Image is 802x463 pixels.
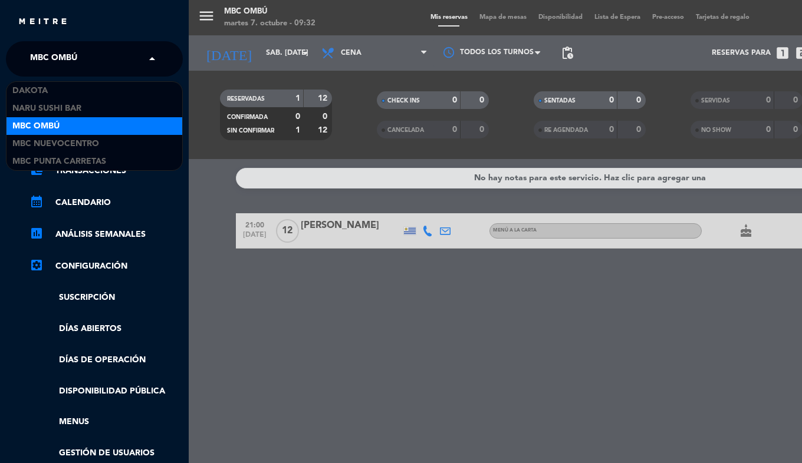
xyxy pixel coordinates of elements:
[29,258,44,272] i: settings_applications
[29,291,183,305] a: Suscripción
[29,385,183,398] a: Disponibilidad pública
[29,415,183,429] a: Menus
[29,226,44,240] i: assessment
[12,137,99,151] span: MBC Nuevocentro
[30,47,77,71] span: MBC Ombú
[29,164,183,178] a: account_balance_walletTransacciones
[29,322,183,336] a: Días abiertos
[29,259,183,273] a: Configuración
[18,18,68,27] img: MEITRE
[12,102,81,115] span: NARU Sushi Bar
[29,196,183,210] a: calendar_monthCalendario
[29,353,183,367] a: Días de Operación
[29,194,44,209] i: calendar_month
[29,447,183,460] a: Gestión de usuarios
[29,227,183,242] a: assessmentANÁLISIS SEMANALES
[12,84,48,98] span: Dakota
[12,120,60,133] span: MBC Ombú
[12,155,106,168] span: MBC Punta Carretas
